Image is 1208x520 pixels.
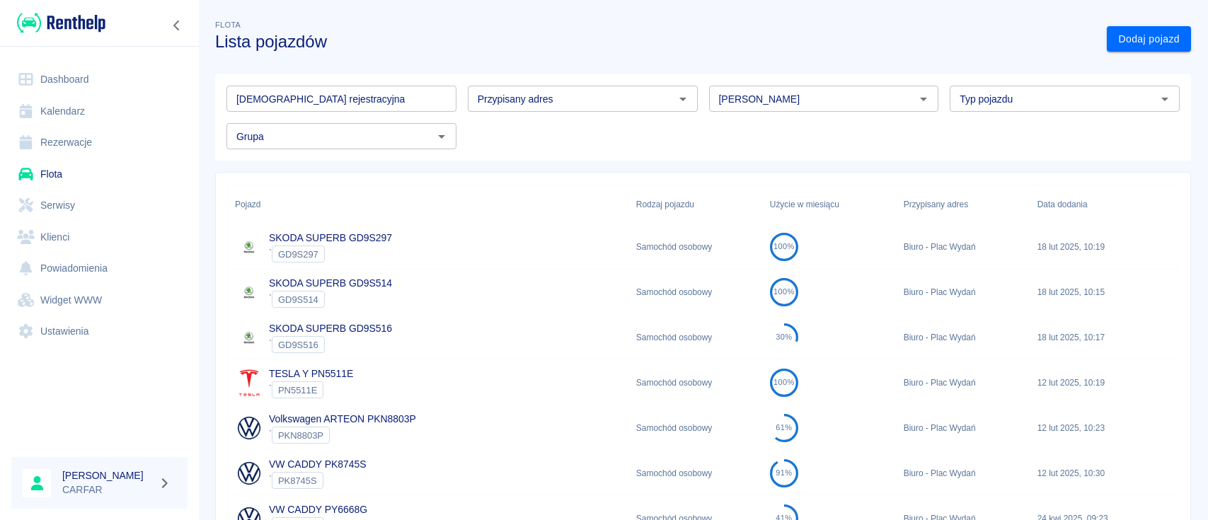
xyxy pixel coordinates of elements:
[269,472,366,489] div: `
[629,224,763,270] div: Samochód osobowy
[11,316,188,347] a: Ustawienia
[17,11,105,35] img: Renthelp logo
[897,405,1030,451] div: Biuro - Plac Wydań
[897,185,1030,224] div: Przypisany adres
[11,96,188,127] a: Kalendarz
[269,277,392,289] a: SKODA SUPERB GD9S514
[11,127,188,158] a: Rezerwacje
[269,381,353,398] div: `
[636,185,694,224] div: Rodzaj pojazdu
[1030,270,1164,315] div: 18 lut 2025, 10:15
[269,427,416,444] div: `
[629,451,763,496] div: Samochód osobowy
[770,185,839,224] div: Użycie w miesiącu
[215,21,241,29] span: Flota
[773,287,794,296] div: 100%
[11,221,188,253] a: Klienci
[1030,224,1164,270] div: 18 lut 2025, 10:19
[269,368,353,379] a: TESLA Y PN5511E
[629,315,763,360] div: Samochód osobowy
[11,64,188,96] a: Dashboard
[235,233,263,261] img: Image
[897,451,1030,496] div: Biuro - Plac Wydań
[1037,185,1088,224] div: Data dodania
[272,475,323,486] span: PK8745S
[673,89,693,109] button: Otwórz
[269,458,366,470] a: VW CADDY PK8745S
[629,270,763,315] div: Samochód osobowy
[11,158,188,190] a: Flota
[897,315,1030,360] div: Biuro - Plac Wydań
[235,369,263,397] img: Image
[272,430,329,441] span: PKN8803P
[272,340,324,350] span: GD9S516
[235,414,263,442] img: Image
[235,459,263,487] img: Image
[1030,451,1164,496] div: 12 lut 2025, 10:30
[166,16,188,35] button: Zwiń nawigację
[1107,26,1191,52] a: Dodaj pojazd
[272,294,324,305] span: GD9S514
[914,89,933,109] button: Otwórz
[269,245,392,262] div: `
[62,483,153,497] p: CARFAR
[432,127,451,146] button: Otwórz
[269,504,367,515] a: VW CADDY PY6668G
[629,185,763,224] div: Rodzaj pojazdu
[228,185,629,224] div: Pojazd
[897,224,1030,270] div: Biuro - Plac Wydań
[215,32,1095,52] h3: Lista pojazdów
[776,333,792,342] div: 30%
[272,385,323,395] span: PN5511E
[1030,405,1164,451] div: 12 lut 2025, 10:23
[269,336,392,353] div: `
[1030,315,1164,360] div: 18 lut 2025, 10:17
[62,468,153,483] h6: [PERSON_NAME]
[1155,89,1175,109] button: Otwórz
[269,413,416,424] a: Volkswagen ARTEON PKN8803P
[269,232,392,243] a: SKODA SUPERB GD9S297
[272,249,324,260] span: GD9S297
[773,378,794,387] div: 100%
[904,185,968,224] div: Przypisany adres
[11,11,105,35] a: Renthelp logo
[776,468,792,478] div: 91%
[269,291,392,308] div: `
[11,253,188,284] a: Powiadomienia
[1030,185,1164,224] div: Data dodania
[1030,360,1164,405] div: 12 lut 2025, 10:19
[11,190,188,221] a: Serwisy
[235,185,260,224] div: Pojazd
[629,405,763,451] div: Samochód osobowy
[897,270,1030,315] div: Biuro - Plac Wydań
[763,185,897,224] div: Użycie w miesiącu
[897,360,1030,405] div: Biuro - Plac Wydań
[776,423,792,432] div: 61%
[235,323,263,352] img: Image
[773,242,794,251] div: 100%
[11,284,188,316] a: Widget WWW
[629,360,763,405] div: Samochód osobowy
[235,278,263,306] img: Image
[269,323,392,334] a: SKODA SUPERB GD9S516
